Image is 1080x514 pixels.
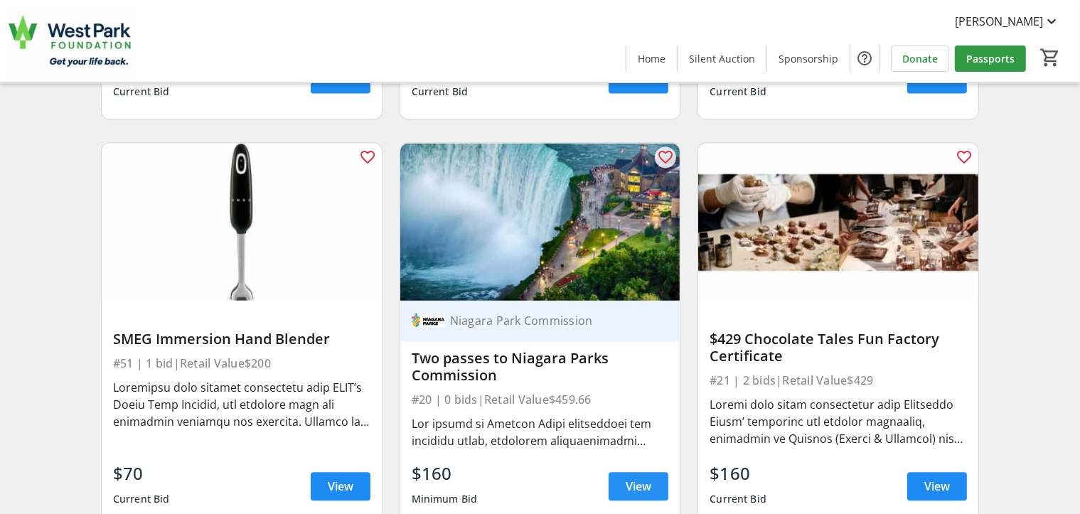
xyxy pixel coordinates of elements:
[689,51,755,66] span: Silent Auction
[710,461,766,486] div: $160
[678,45,766,72] a: Silent Auction
[710,331,967,365] div: $429 Chocolate Tales Fun Factory Certificate
[412,304,444,337] img: Niagara Park Commission
[609,65,668,93] a: View
[955,45,1026,72] a: Passports
[1037,45,1063,70] button: Cart
[412,350,669,384] div: Two passes to Niagara Parks Commission
[924,478,950,495] span: View
[907,65,967,93] a: View
[311,472,370,500] a: View
[698,143,978,300] img: $429 Chocolate Tales Fun Factory Certificate
[359,149,376,166] mat-icon: favorite_outline
[710,79,766,105] div: Current Bid
[412,461,478,486] div: $160
[412,79,469,105] div: Current Bid
[907,472,967,500] a: View
[113,331,370,348] div: SMEG Immersion Hand Blender
[113,353,370,373] div: #51 | 1 bid | Retail Value $200
[9,6,135,77] img: West Park Healthcare Centre Foundation's Logo
[638,51,665,66] span: Home
[412,486,478,512] div: Minimum Bid
[113,486,170,512] div: Current Bid
[412,415,669,449] div: Lor ipsumd si Ametcon Adipi elitseddoei tem incididu utlab, etdolorem aliquaenimadmi veniamq nos ...
[626,45,677,72] a: Home
[710,486,766,512] div: Current Bid
[902,51,938,66] span: Donate
[956,149,973,166] mat-icon: favorite_outline
[850,44,879,73] button: Help
[891,45,949,72] a: Donate
[113,79,170,105] div: Current Bid
[609,472,668,500] a: View
[444,314,652,328] div: Niagara Park Commission
[102,143,382,300] img: SMEG Immersion Hand Blender
[966,51,1015,66] span: Passports
[955,13,1043,30] span: [PERSON_NAME]
[412,390,669,409] div: #20 | 0 bids | Retail Value $459.66
[779,51,838,66] span: Sponsorship
[113,379,370,430] div: Loremipsu dolo sitamet consectetu adip ELIT’s Doeiu Temp Incidid, utl etdolore magn ali enimadmin...
[626,478,651,495] span: View
[328,478,353,495] span: View
[710,396,967,447] div: Loremi dolo sitam consectetur adip Elitseddo Eiusm’ temporinc utl etdolor magnaaliq, enimadmin ve...
[767,45,850,72] a: Sponsorship
[710,370,967,390] div: #21 | 2 bids | Retail Value $429
[113,461,170,486] div: $70
[657,149,674,166] mat-icon: favorite_outline
[311,65,370,93] a: View
[943,10,1071,33] button: [PERSON_NAME]
[400,143,680,300] img: Two passes to Niagara Parks Commission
